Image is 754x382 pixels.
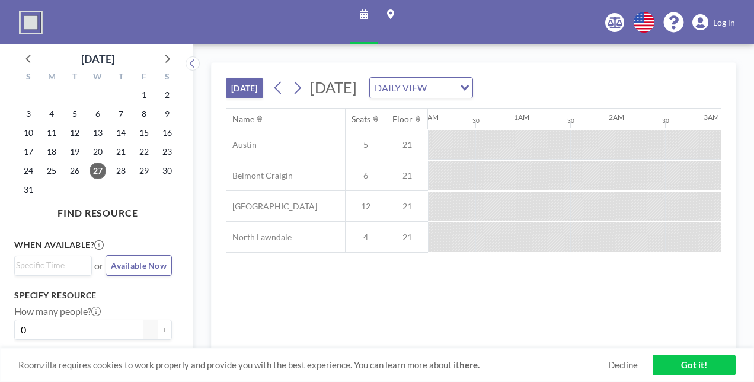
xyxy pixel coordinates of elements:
[653,355,736,375] a: Got it!
[20,125,37,141] span: Sunday, August 10, 2025
[43,125,60,141] span: Monday, August 11, 2025
[87,70,110,85] div: W
[19,11,43,34] img: organization-logo
[81,50,114,67] div: [DATE]
[136,125,152,141] span: Friday, August 15, 2025
[226,170,293,181] span: Belmont Craigin
[155,70,178,85] div: S
[90,106,106,122] span: Wednesday, August 6, 2025
[136,87,152,103] span: Friday, August 1, 2025
[66,125,83,141] span: Tuesday, August 12, 2025
[94,260,103,272] span: or
[310,78,357,96] span: [DATE]
[472,117,480,125] div: 30
[113,144,129,160] span: Thursday, August 21, 2025
[43,106,60,122] span: Monday, August 4, 2025
[346,139,386,150] span: 5
[90,125,106,141] span: Wednesday, August 13, 2025
[386,139,428,150] span: 21
[14,202,181,219] h4: FIND RESOURCE
[20,144,37,160] span: Sunday, August 17, 2025
[226,201,317,212] span: [GEOGRAPHIC_DATA]
[15,256,91,274] div: Search for option
[136,163,152,179] span: Friday, August 29, 2025
[713,17,735,28] span: Log in
[608,359,638,371] a: Decline
[14,305,101,317] label: How many people?
[514,113,529,122] div: 1AM
[66,144,83,160] span: Tuesday, August 19, 2025
[20,182,37,198] span: Sunday, August 31, 2025
[226,78,263,98] button: [DATE]
[346,170,386,181] span: 6
[43,144,60,160] span: Monday, August 18, 2025
[63,70,87,85] div: T
[14,290,172,301] h3: Specify resource
[113,106,129,122] span: Thursday, August 7, 2025
[370,78,472,98] div: Search for option
[109,70,132,85] div: T
[136,144,152,160] span: Friday, August 22, 2025
[159,125,175,141] span: Saturday, August 16, 2025
[430,80,453,95] input: Search for option
[20,106,37,122] span: Sunday, August 3, 2025
[106,255,172,276] button: Available Now
[392,114,413,125] div: Floor
[226,139,257,150] span: Austin
[386,201,428,212] span: 21
[346,201,386,212] span: 12
[692,14,735,31] a: Log in
[20,163,37,179] span: Sunday, August 24, 2025
[704,113,719,122] div: 3AM
[386,232,428,243] span: 21
[16,259,85,272] input: Search for option
[113,125,129,141] span: Thursday, August 14, 2025
[609,113,624,122] div: 2AM
[352,114,370,125] div: Seats
[372,80,429,95] span: DAILY VIEW
[159,144,175,160] span: Saturday, August 23, 2025
[159,87,175,103] span: Saturday, August 2, 2025
[346,232,386,243] span: 4
[662,117,669,125] div: 30
[90,144,106,160] span: Wednesday, August 20, 2025
[158,320,172,340] button: +
[132,70,155,85] div: F
[159,106,175,122] span: Saturday, August 9, 2025
[66,106,83,122] span: Tuesday, August 5, 2025
[386,170,428,181] span: 21
[90,163,106,179] span: Wednesday, August 27, 2025
[66,163,83,179] span: Tuesday, August 26, 2025
[143,320,158,340] button: -
[459,359,480,370] a: here.
[226,232,292,243] span: North Lawndale
[113,163,129,179] span: Thursday, August 28, 2025
[159,163,175,179] span: Saturday, August 30, 2025
[136,106,152,122] span: Friday, August 8, 2025
[43,163,60,179] span: Monday, August 25, 2025
[40,70,63,85] div: M
[567,117,574,125] div: 30
[111,260,167,270] span: Available Now
[419,113,439,122] div: 12AM
[232,114,254,125] div: Name
[17,70,40,85] div: S
[18,359,608,371] span: Roomzilla requires cookies to work properly and provide you with the best experience. You can lea...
